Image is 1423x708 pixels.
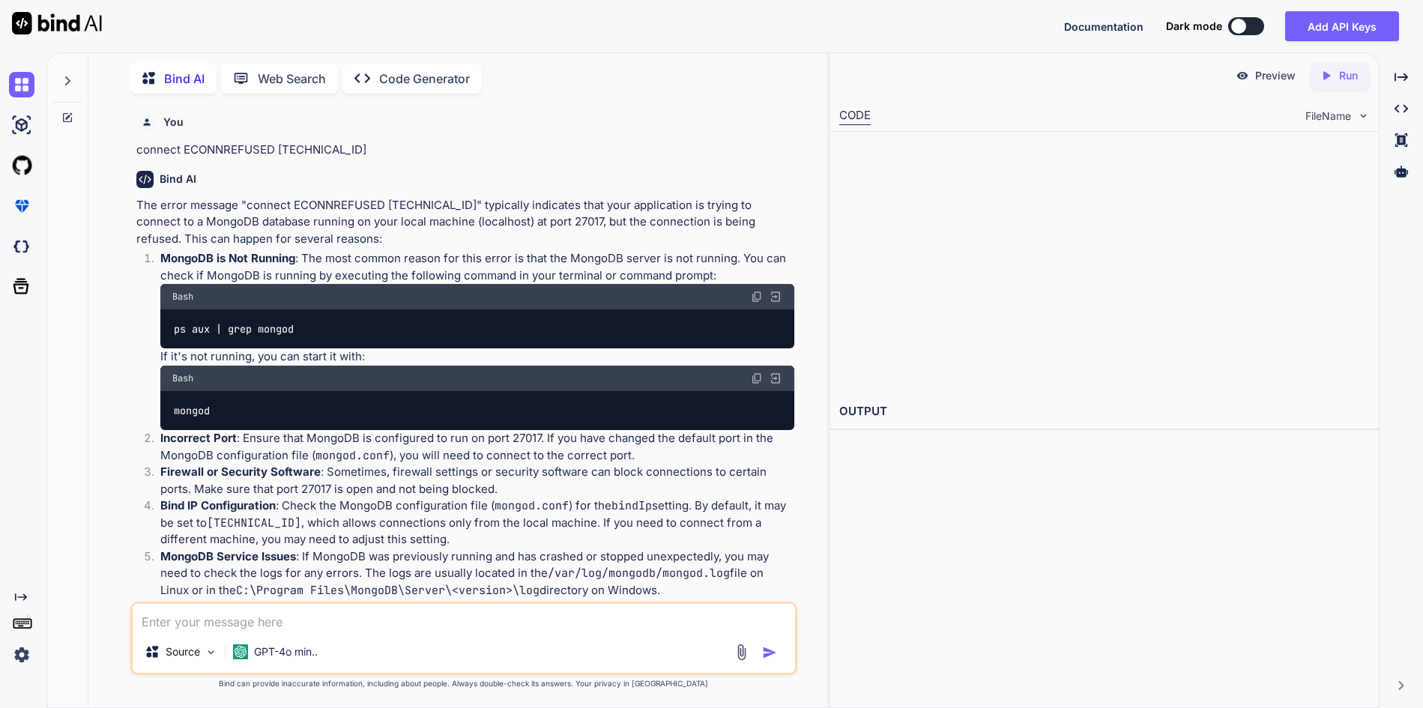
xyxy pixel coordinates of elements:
[611,498,652,513] code: bindIp
[1064,19,1143,34] button: Documentation
[9,234,34,259] img: darkCloudIdeIcon
[160,250,794,284] p: : The most common reason for this error is that the MongoDB server is not running. You can check ...
[160,497,794,548] p: : Check the MongoDB configuration file ( ) for the setting. By default, it may be set to , which ...
[830,394,1380,429] h2: OUTPUT
[9,642,34,668] img: settings
[379,70,470,88] p: Code Generator
[1236,69,1249,82] img: preview
[172,321,294,337] code: ps aux | grep mongod
[1166,19,1222,34] span: Dark mode
[160,430,794,464] p: : Ensure that MongoDB is configured to run on port 27017. If you have changed the default port in...
[160,251,295,265] strong: MongoDB is Not Running
[1305,109,1351,124] span: FileName
[9,72,34,97] img: chat
[172,372,193,384] span: Bash
[315,448,390,463] code: mongod.conf
[1357,109,1370,122] img: chevron down
[769,372,782,385] img: Open in Browser
[548,566,730,581] code: /var/log/mongodb/mongod.log
[172,403,211,419] code: mongod
[160,549,296,563] strong: MongoDB Service Issues
[495,498,569,513] code: mongod.conf
[163,115,184,130] h6: You
[160,464,794,497] p: : Sometimes, firewall settings or security software can block connections to certain ports. Make ...
[769,290,782,303] img: Open in Browser
[160,599,794,632] p: : If you're trying to connect to a remote MongoDB instance, ensure that the server is reachable a...
[9,153,34,178] img: githubLight
[258,70,326,88] p: Web Search
[172,291,193,303] span: Bash
[166,644,200,659] p: Source
[839,107,871,125] div: CODE
[160,498,276,512] strong: Bind IP Configuration
[236,583,540,598] code: C:\Program Files\MongoDB\Server\<version>\log
[9,193,34,219] img: premium
[160,431,237,445] strong: Incorrect Port
[762,645,777,660] img: icon
[205,646,217,659] img: Pick Models
[751,372,763,384] img: copy
[254,644,318,659] p: GPT-4o min..
[233,644,248,659] img: GPT-4o mini
[136,197,794,248] p: The error message "connect ECONNREFUSED [TECHNICAL_ID]" typically indicates that your application...
[160,548,794,599] p: : If MongoDB was previously running and has crashed or stopped unexpectedly, you may need to chec...
[207,515,301,530] code: [TECHNICAL_ID]
[164,70,205,88] p: Bind AI
[733,644,750,661] img: attachment
[1285,11,1399,41] button: Add API Keys
[1255,68,1296,83] p: Preview
[9,112,34,138] img: ai-studio
[130,678,797,689] p: Bind can provide inaccurate information, including about people. Always double-check its answers....
[1339,68,1358,83] p: Run
[160,172,196,187] h6: Bind AI
[160,465,321,479] strong: Firewall or Security Software
[160,599,245,614] strong: Network Issues
[751,291,763,303] img: copy
[160,348,794,366] p: If it's not running, you can start it with:
[1064,20,1143,33] span: Documentation
[136,142,794,159] p: connect ECONNREFUSED [TECHNICAL_ID]
[12,12,102,34] img: Bind AI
